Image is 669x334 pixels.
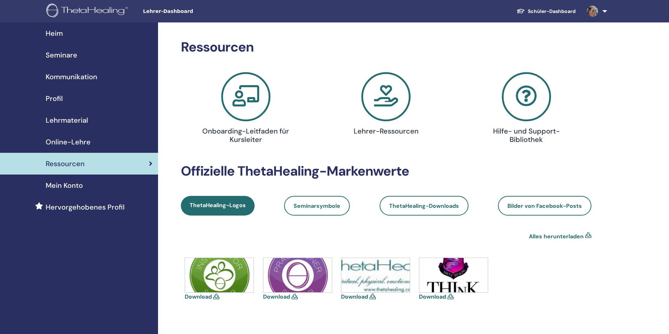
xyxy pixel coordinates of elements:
[389,202,459,210] span: ThetaHealing-Downloads
[380,196,468,216] a: ThetaHealing-Downloads
[46,137,91,147] span: Online-Lehre
[181,39,591,55] h2: Ressourcen
[46,180,83,191] span: Mein Konto
[190,202,246,209] span: ThetaHealing-Logos
[143,8,248,15] span: Lehrer-Dashboard
[263,293,290,300] a: Download
[46,115,88,125] span: Lehrmaterial
[517,8,525,14] img: graduation-cap-white.svg
[185,293,212,300] a: Download
[498,196,591,216] a: Bilder von Facebook-Posts
[185,258,254,292] img: icons-instructor.jpg
[587,6,598,17] img: default.jpg
[46,158,85,169] span: Ressourcen
[341,293,368,300] a: Download
[46,50,77,60] span: Seminare
[511,5,581,18] a: Schüler-Dashboard
[46,4,130,19] img: logo.png
[46,93,63,104] span: Profil
[419,258,488,292] img: think-shield.jpg
[46,71,97,82] span: Kommunikation
[294,202,340,210] span: Seminarsymbole
[181,196,255,216] a: ThetaHealing-Logos
[419,293,446,300] a: Download
[341,258,410,292] img: thetahealing-logo-a-copy.jpg
[460,72,592,146] a: Hilfe- und Support-Bibliothek
[46,202,125,212] span: Hervorgehobenes Profil
[284,196,350,216] a: Seminarsymbole
[181,163,591,179] h2: Offizielle ThetaHealing-Markenwerte
[46,28,63,39] span: Heim
[320,72,452,138] a: Lehrer-Ressourcen
[340,127,432,135] h4: Lehrer-Ressourcen
[480,127,573,144] h4: Hilfe- und Support-Bibliothek
[529,232,584,241] a: Alles herunterladen
[199,127,292,144] h4: Onboarding-Leitfaden für Kursleiter
[180,72,312,146] a: Onboarding-Leitfaden für Kursleiter
[507,202,582,210] span: Bilder von Facebook-Posts
[263,258,332,292] img: icons-practitioner.jpg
